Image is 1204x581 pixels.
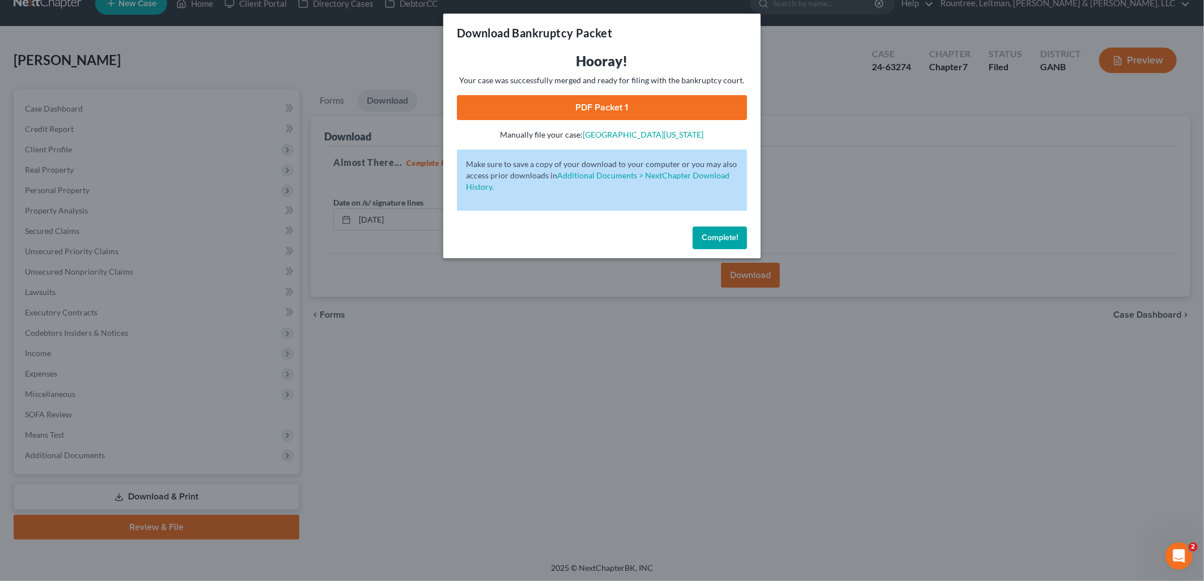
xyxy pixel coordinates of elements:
[1165,542,1193,570] iframe: Intercom live chat
[583,130,704,139] a: [GEOGRAPHIC_DATA][US_STATE]
[457,75,747,86] p: Your case was successfully merged and ready for filing with the bankruptcy court.
[457,52,747,70] h3: Hooray!
[466,170,730,191] a: Additional Documents > NextChapter Download History.
[693,227,747,249] button: Complete!
[466,159,738,193] p: Make sure to save a copy of your download to your computer or you may also access prior downloads in
[702,233,738,242] span: Complete!
[1189,542,1198,552] span: 2
[457,25,612,41] h3: Download Bankruptcy Packet
[457,129,747,140] p: Manually file your case:
[457,95,747,120] a: PDF Packet 1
